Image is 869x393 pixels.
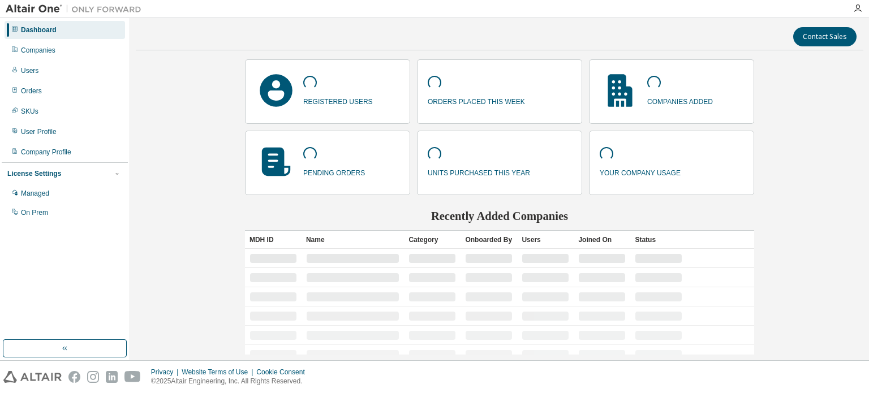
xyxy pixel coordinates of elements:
div: Category [408,231,456,249]
div: Managed [21,189,49,198]
p: registered users [303,94,373,107]
div: Name [306,231,400,249]
img: linkedin.svg [106,371,118,383]
p: © 2025 Altair Engineering, Inc. All Rights Reserved. [151,377,312,386]
h2: Recently Added Companies [245,209,754,223]
div: Cookie Consent [256,368,311,377]
img: altair_logo.svg [3,371,62,383]
p: companies added [647,94,713,107]
div: Joined On [578,231,626,249]
div: SKUs [21,107,38,116]
img: Altair One [6,3,147,15]
div: Status [635,231,682,249]
div: On Prem [21,208,48,217]
div: Users [522,231,569,249]
div: Users [21,66,38,75]
div: Company Profile [21,148,71,157]
p: units purchased this year [428,165,530,178]
img: instagram.svg [87,371,99,383]
div: Onboarded By [465,231,513,249]
div: User Profile [21,127,57,136]
div: Orders [21,87,42,96]
div: Privacy [151,368,182,377]
p: orders placed this week [428,94,525,107]
div: Website Terms of Use [182,368,256,377]
p: your company usage [600,165,681,178]
img: youtube.svg [124,371,141,383]
div: Companies [21,46,55,55]
div: MDH ID [249,231,297,249]
img: facebook.svg [68,371,80,383]
button: Contact Sales [793,27,857,46]
p: pending orders [303,165,365,178]
div: License Settings [7,169,61,178]
div: Dashboard [21,25,57,34]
